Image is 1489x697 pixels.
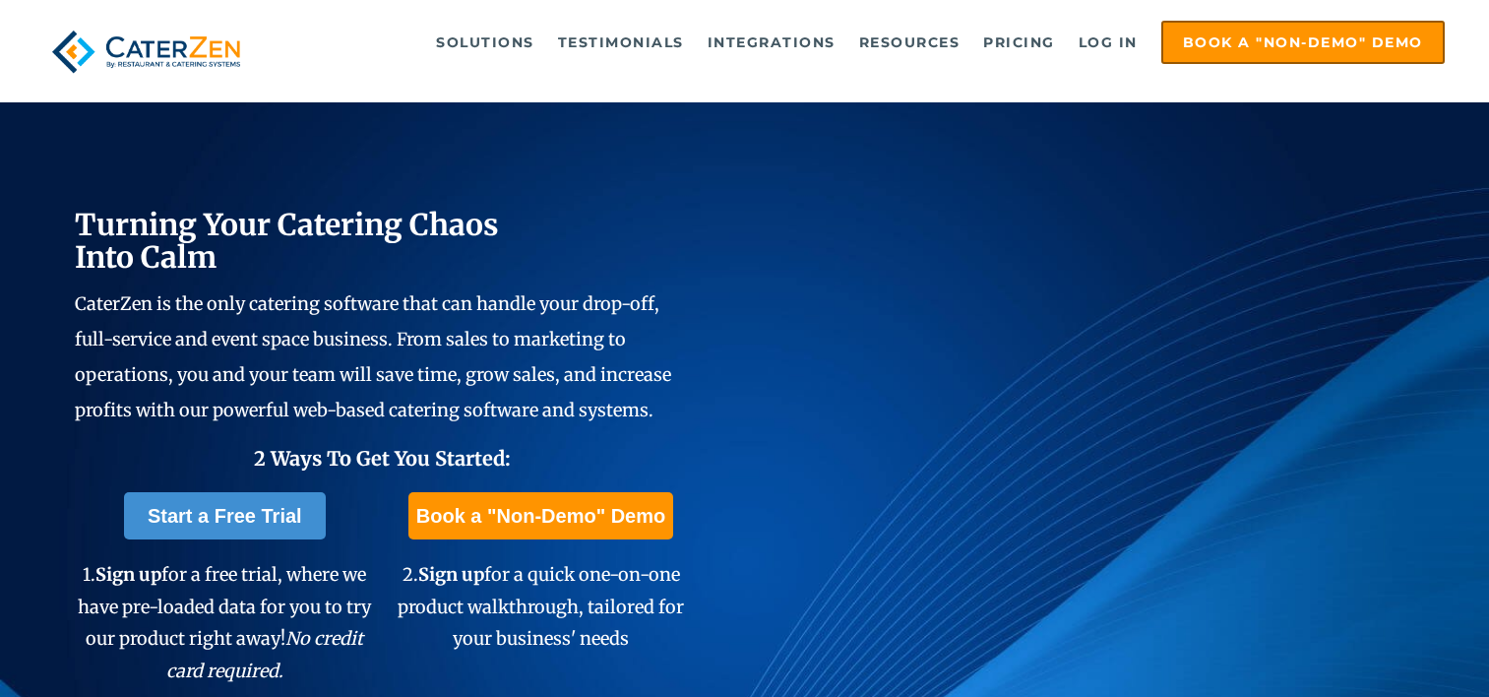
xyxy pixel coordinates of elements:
[75,292,671,421] span: CaterZen is the only catering software that can handle your drop-off, full-service and event spac...
[698,23,845,62] a: Integrations
[75,206,499,276] span: Turning Your Catering Chaos Into Calm
[973,23,1065,62] a: Pricing
[548,23,694,62] a: Testimonials
[166,627,364,681] em: No credit card required.
[398,563,684,650] span: 2. for a quick one-on-one product walkthrough, tailored for your business' needs
[418,563,484,586] span: Sign up
[95,563,161,586] span: Sign up
[408,492,673,539] a: Book a "Non-Demo" Demo
[849,23,970,62] a: Resources
[1314,620,1467,675] iframe: Help widget launcher
[254,446,511,471] span: 2 Ways To Get You Started:
[426,23,544,62] a: Solutions
[1161,21,1445,64] a: Book a "Non-Demo" Demo
[44,21,248,83] img: caterzen
[283,21,1444,64] div: Navigation Menu
[78,563,371,681] span: 1. for a free trial, where we have pre-loaded data for you to try our product right away!
[124,492,326,539] a: Start a Free Trial
[1069,23,1148,62] a: Log in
